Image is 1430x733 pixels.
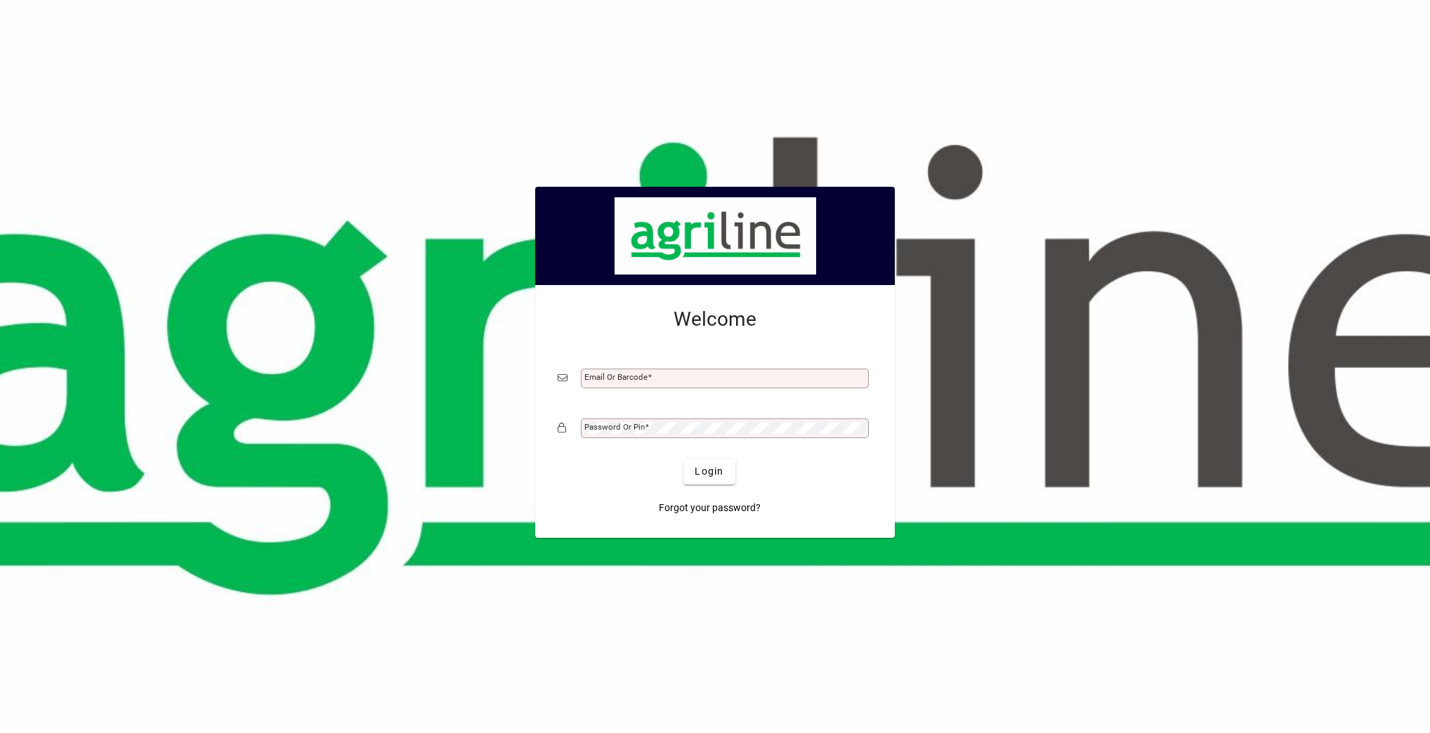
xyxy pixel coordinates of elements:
[584,372,648,382] mat-label: Email or Barcode
[683,459,735,484] button: Login
[653,496,766,521] a: Forgot your password?
[695,464,723,479] span: Login
[584,422,645,432] mat-label: Password or Pin
[659,501,761,515] span: Forgot your password?
[558,308,872,331] h2: Welcome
